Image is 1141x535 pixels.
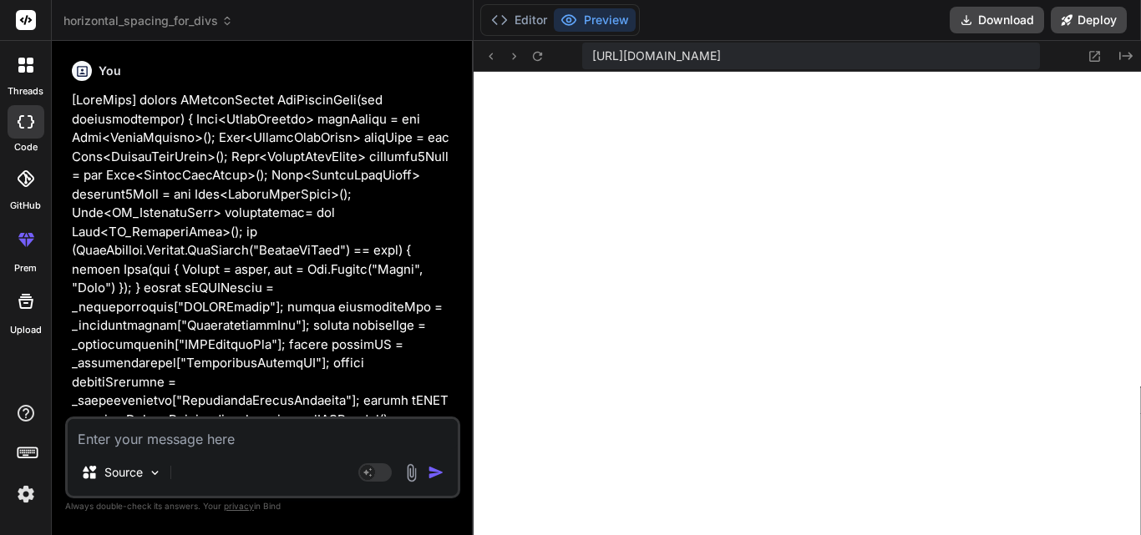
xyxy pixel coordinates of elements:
img: icon [428,464,444,481]
img: settings [12,480,40,508]
button: Download [950,7,1044,33]
button: Preview [554,8,636,32]
label: GitHub [10,199,41,213]
label: threads [8,84,43,98]
button: Editor [484,8,554,32]
span: privacy [224,501,254,511]
iframe: Preview [474,72,1141,535]
h6: You [99,63,121,79]
label: Upload [10,323,42,337]
p: Source [104,464,143,481]
img: Pick Models [148,466,162,480]
button: Deploy [1051,7,1127,33]
p: Always double-check its answers. Your in Bind [65,498,460,514]
label: code [14,140,38,154]
span: horizontal_spacing_for_divs [63,13,233,29]
label: prem [14,261,37,275]
span: [URL][DOMAIN_NAME] [592,48,721,64]
img: attachment [402,463,421,482]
